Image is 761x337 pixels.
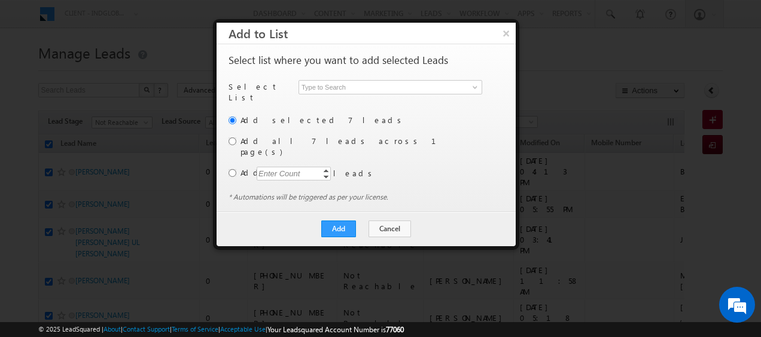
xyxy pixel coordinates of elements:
[16,111,218,249] textarea: Type your message and hit 'Enter'
[229,55,448,66] p: Select list where you want to add selected Leads
[104,325,121,333] a: About
[321,220,356,237] button: Add
[220,325,266,333] a: Acceptable Use
[369,220,411,237] button: Cancel
[229,23,516,44] h3: Add to List
[257,167,302,180] div: Enter Count
[241,136,501,157] label: Add all 7 leads across 1 page(s)
[123,325,170,333] a: Contact Support
[386,325,404,334] span: 77060
[241,115,501,125] label: Add selected 7 leads
[321,167,331,173] a: Increment
[172,325,218,333] a: Terms of Service
[241,167,501,178] label: Add
[229,81,291,103] p: Select List
[321,173,331,180] a: Decrement
[497,23,516,44] button: ×
[299,80,482,94] input: Type to Search
[466,81,481,93] a: Show All Items
[333,168,376,179] p: leads
[229,192,501,203] div: * Automations will be triggered as per your license.
[38,324,404,335] span: © 2025 LeadSquared | | | | |
[196,6,225,35] div: Minimize live chat window
[62,63,201,78] div: Chat with us now
[20,63,50,78] img: d_60004797649_company_0_60004797649
[267,325,404,334] span: Your Leadsquared Account Number is
[163,258,217,274] em: Start Chat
